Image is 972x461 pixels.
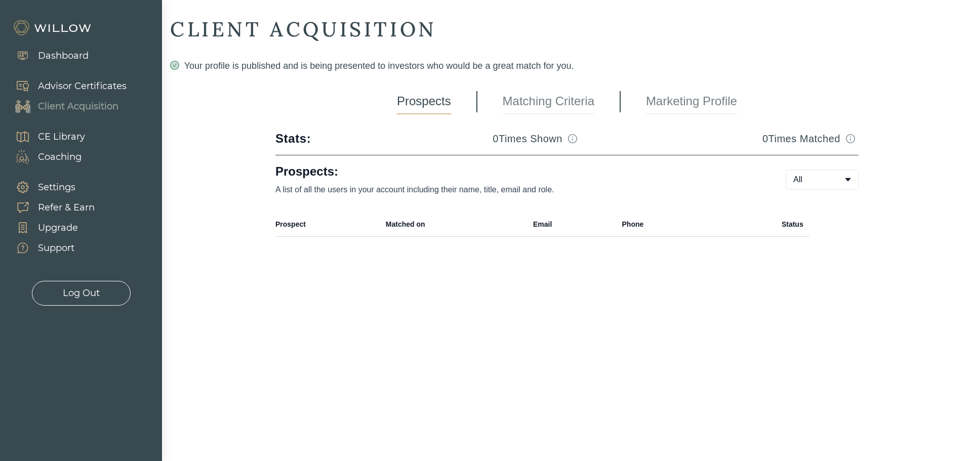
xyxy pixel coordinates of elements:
button: Match info [842,131,859,147]
p: A list of all the users in your account including their name, title, email and role. [275,184,753,196]
button: Match info [564,131,581,147]
a: Upgrade [5,218,95,238]
a: CE Library [5,127,85,147]
th: Matched on [380,212,527,237]
h3: 0 Times Shown [493,132,562,146]
a: Prospects [397,89,451,114]
a: Coaching [5,147,85,167]
a: Marketing Profile [646,89,737,114]
div: Support [38,241,74,255]
div: Upgrade [38,221,78,235]
a: Matching Criteria [503,89,594,114]
div: Log Out [63,286,100,300]
a: Client Acquisition [5,96,127,116]
th: Phone [616,212,713,237]
a: Advisor Certificates [5,76,127,96]
span: info-circle [568,134,577,143]
div: Refer & Earn [38,201,95,215]
img: Willow [13,20,94,36]
a: Settings [5,177,95,197]
div: Settings [38,181,75,194]
h3: 0 Times Matched [762,132,840,146]
th: Prospect [275,212,380,237]
div: Dashboard [38,49,89,63]
span: info-circle [846,134,855,143]
a: Dashboard [5,46,89,66]
th: Email [527,212,616,237]
th: Status [713,212,809,237]
div: CE Library [38,130,85,144]
div: Advisor Certificates [38,79,127,93]
a: Refer & Earn [5,197,95,218]
div: Client Acquisition [38,100,118,113]
span: All [793,174,802,186]
h1: Prospects: [275,163,753,180]
span: check-circle [170,61,179,70]
div: CLIENT ACQUISITION [170,16,964,43]
div: Stats: [275,131,311,147]
span: caret-down [844,176,852,184]
div: Your profile is published and is being presented to investors who would be a great match for you. [170,59,964,73]
div: Coaching [38,150,82,164]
